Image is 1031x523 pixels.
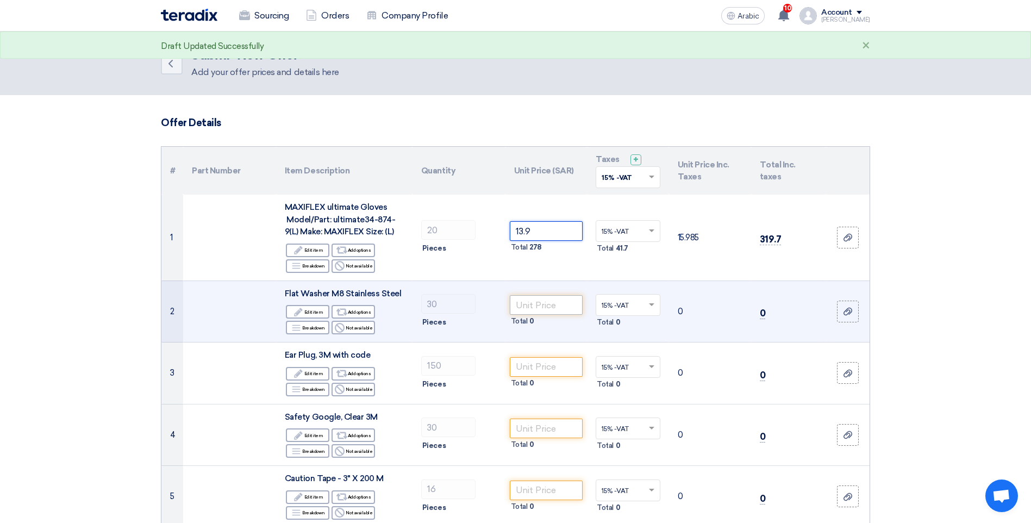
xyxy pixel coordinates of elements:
[529,378,534,389] span: 0
[597,379,614,390] span: Total
[510,357,583,377] input: Unit Price
[321,9,349,22] font: Orders
[721,7,765,24] button: Arabic
[285,350,370,360] span: Ear Plug, 3M with code
[596,418,660,439] ng-select: VAT
[230,4,297,28] a: Sourcing
[510,295,583,315] input: Unit Price
[421,220,476,240] input: RFQ_STEP1.ITEMS.2.AMOUNT_TITLE
[760,493,766,504] font: 0
[422,243,446,254] span: Pieces
[616,379,621,390] span: 0
[799,7,817,24] img: profile_test.png
[783,4,792,13] span: 10
[597,317,614,328] span: Total
[413,147,505,195] th: Quantity
[161,147,183,195] th: #
[596,294,660,316] ng-select: VAT
[510,221,583,241] input: Unit Price
[285,202,396,236] span: MAXIFLEX ultimate Gloves Model/Part: ultimate34-874-9(L) Make: MAXIFLEX Size: (L)
[285,289,402,298] span: Flat Washer M8 Stainless Steel
[276,147,413,195] th: Item Description
[616,502,621,513] span: 0
[304,369,323,378] font: Edit item
[616,243,628,254] span: 41.7
[511,316,528,327] span: Total
[421,294,476,314] input: RFQ_STEP1.ITEMS.2.AMOUNT_TITLE
[511,378,528,389] span: Total
[821,8,852,17] div: Account
[297,4,358,28] a: Orders
[346,385,372,394] font: Not available
[597,502,614,513] span: Total
[304,431,323,440] font: Edit item
[669,343,751,404] td: 0
[421,356,476,376] input: RFQ_STEP1.ITEMS.2.AMOUNT_TITLE
[510,419,583,438] input: Unit Price
[285,474,384,483] span: Caution Tape - 3" X 200 M
[669,281,751,343] td: 0
[161,404,183,466] td: 4
[596,480,660,501] ng-select: VAT
[348,493,371,501] font: Add options
[302,261,325,270] font: Breakdown
[421,418,476,437] input: RFQ_STEP1.ITEMS.2.AMOUNT_TITLE
[302,323,325,332] font: Breakdown
[348,431,371,440] font: Add options
[346,261,372,270] font: Not available
[505,147,588,195] th: Unit Price (SAR)
[183,147,276,195] th: Part Number
[511,501,528,512] span: Total
[597,440,614,451] span: Total
[346,508,372,517] font: Not available
[161,9,217,21] img: Teradix logo
[669,404,751,466] td: 0
[422,502,446,513] span: Pieces
[348,246,371,254] font: Add options
[285,412,378,422] span: Safety Google, Clear 3M
[422,440,446,451] span: Pieces
[304,246,323,254] font: Edit item
[510,481,583,500] input: Unit Price
[161,40,264,53] div: Draft Updated Successfully
[751,147,826,195] th: Total Inc. taxes
[821,17,870,23] div: [PERSON_NAME]
[161,343,183,404] td: 3
[304,493,323,501] font: Edit item
[633,154,639,165] span: +
[529,242,542,253] span: 278
[529,501,534,512] span: 0
[348,308,371,316] font: Add options
[346,323,372,332] font: Not available
[511,439,528,450] span: Total
[529,439,534,450] span: 0
[302,508,325,517] font: Breakdown
[760,370,766,381] font: 0
[529,316,534,327] span: 0
[304,308,323,316] font: Edit item
[302,447,325,456] font: Breakdown
[254,9,289,22] font: Sourcing
[596,220,660,242] ng-select: VAT
[760,234,782,245] font: 319.7
[985,480,1018,512] div: Open chat
[616,317,621,328] span: 0
[421,480,476,499] input: RFQ_STEP1.ITEMS.2.AMOUNT_TITLE
[382,9,448,22] font: Company Profile
[669,147,751,195] th: Unit Price Inc. Taxes
[348,369,371,378] font: Add options
[191,66,339,79] div: Add your offer prices and details here
[760,308,766,319] font: 0
[161,117,870,129] h3: Offer Details
[597,243,614,254] span: Total
[346,447,372,456] font: Not available
[760,431,766,442] font: 0
[616,440,621,451] span: 0
[511,242,528,253] span: Total
[422,317,446,328] span: Pieces
[161,281,183,343] td: 2
[596,356,660,378] ng-select: VAT
[862,40,870,53] div: ×
[738,13,759,20] span: Arabic
[422,379,446,390] span: Pieces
